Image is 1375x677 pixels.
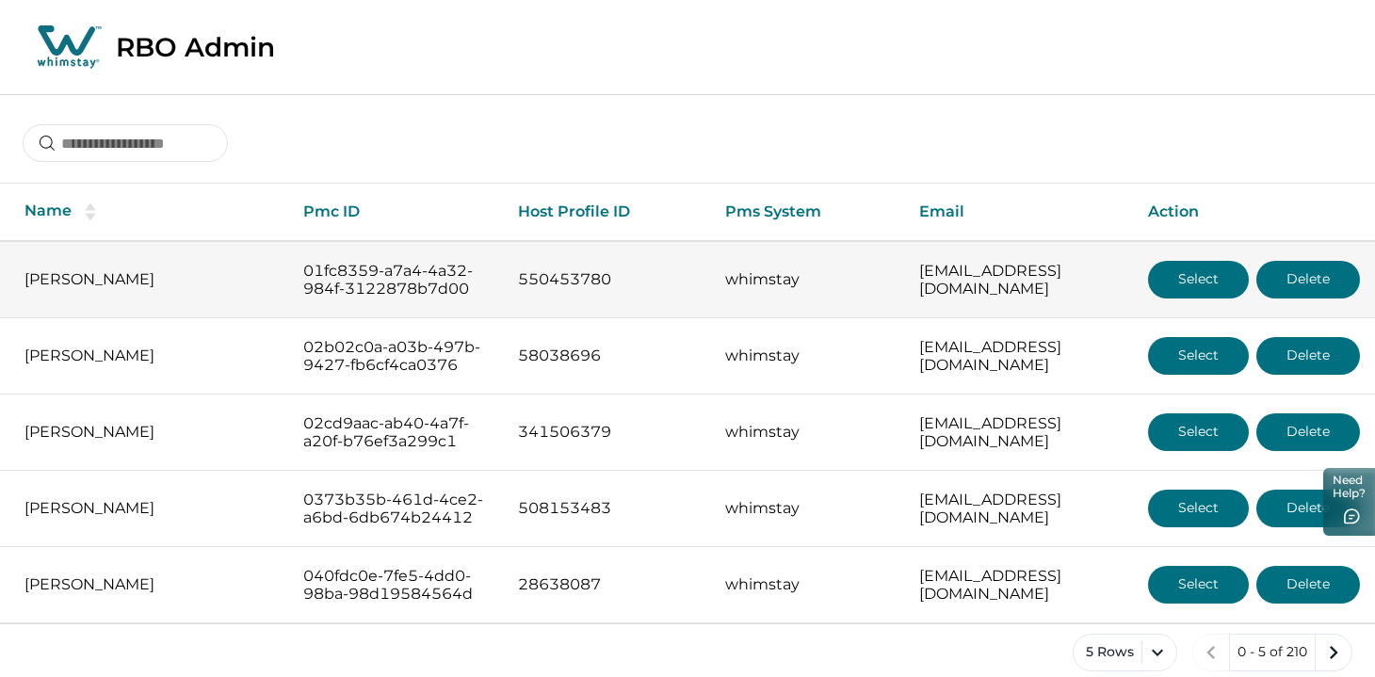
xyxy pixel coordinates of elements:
[1256,413,1360,451] button: Delete
[518,270,694,289] p: 550453780
[24,575,273,594] p: [PERSON_NAME]
[1256,261,1360,298] button: Delete
[303,262,489,298] p: 01fc8359-a7a4-4a32-984f-3122878b7d00
[1229,634,1316,671] button: 0 - 5 of 210
[518,423,694,442] p: 341506379
[1148,337,1249,375] button: Select
[725,347,890,365] p: whimstay
[725,270,890,289] p: whimstay
[1256,337,1360,375] button: Delete
[725,423,890,442] p: whimstay
[710,184,905,241] th: Pms System
[1073,634,1177,671] button: 5 Rows
[288,184,504,241] th: Pmc ID
[24,270,273,289] p: [PERSON_NAME]
[72,202,109,221] button: sorting
[518,575,694,594] p: 28638087
[1237,643,1307,662] p: 0 - 5 of 210
[24,499,273,518] p: [PERSON_NAME]
[1133,184,1375,241] th: Action
[919,414,1118,451] p: [EMAIL_ADDRESS][DOMAIN_NAME]
[24,423,273,442] p: [PERSON_NAME]
[1256,490,1360,527] button: Delete
[1192,634,1230,671] button: previous page
[24,347,273,365] p: [PERSON_NAME]
[919,567,1118,604] p: [EMAIL_ADDRESS][DOMAIN_NAME]
[503,184,709,241] th: Host Profile ID
[303,491,489,527] p: 0373b35b-461d-4ce2-a6bd-6db674b24412
[919,338,1118,375] p: [EMAIL_ADDRESS][DOMAIN_NAME]
[1315,634,1352,671] button: next page
[303,414,489,451] p: 02cd9aac-ab40-4a7f-a20f-b76ef3a299c1
[303,567,489,604] p: 040fdc0e-7fe5-4dd0-98ba-98d19584564d
[725,575,890,594] p: whimstay
[919,491,1118,527] p: [EMAIL_ADDRESS][DOMAIN_NAME]
[1148,490,1249,527] button: Select
[725,499,890,518] p: whimstay
[518,499,694,518] p: 508153483
[116,31,275,63] p: RBO Admin
[1256,566,1360,604] button: Delete
[1148,566,1249,604] button: Select
[303,338,489,375] p: 02b02c0a-a03b-497b-9427-fb6cf4ca0376
[1148,261,1249,298] button: Select
[1148,413,1249,451] button: Select
[904,184,1133,241] th: Email
[518,347,694,365] p: 58038696
[919,262,1118,298] p: [EMAIL_ADDRESS][DOMAIN_NAME]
